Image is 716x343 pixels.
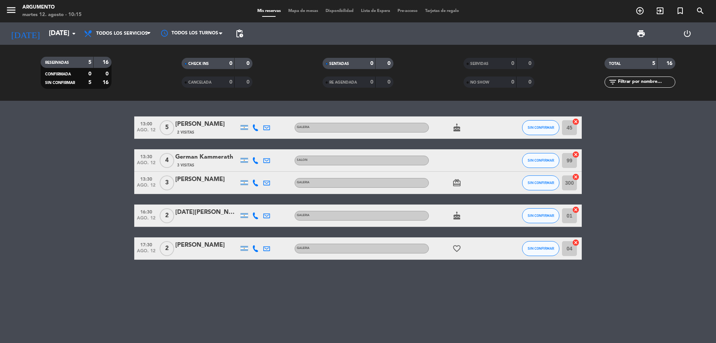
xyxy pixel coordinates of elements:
div: [DATE][PERSON_NAME] [175,208,239,217]
span: 2 [160,208,174,223]
button: SIN CONFIRMAR [522,208,559,223]
strong: 0 [528,61,533,66]
i: cake [452,211,461,220]
button: SIN CONFIRMAR [522,241,559,256]
span: Mapa de mesas [285,9,322,13]
i: cake [452,123,461,132]
span: RE AGENDADA [329,81,357,84]
div: [PERSON_NAME] [175,175,239,184]
span: Lista de Espera [357,9,394,13]
span: Disponibilidad [322,9,357,13]
span: ago. 12 [137,128,156,136]
span: NO SHOW [470,81,489,84]
strong: 0 [387,79,392,85]
span: 13:00 [137,119,156,128]
span: 3 [160,175,174,190]
strong: 0 [106,71,110,77]
span: GALERIA [297,126,310,129]
div: [PERSON_NAME] [175,119,239,129]
span: CANCELADA [188,81,211,84]
div: LOG OUT [664,22,710,45]
span: SENTADAS [329,62,349,66]
span: CHECK INS [188,62,209,66]
span: 2 Visitas [177,130,194,135]
strong: 16 [103,80,110,85]
span: 4 [160,153,174,168]
strong: 0 [387,61,392,66]
span: GALERIA [297,247,310,250]
i: favorite_border [452,244,461,253]
strong: 5 [652,61,655,66]
span: SIN CONFIRMAR [528,158,554,162]
strong: 0 [511,61,514,66]
span: GALERIA [297,181,310,184]
i: [DATE] [6,25,45,42]
strong: 0 [511,79,514,85]
span: ago. 12 [137,216,156,224]
i: card_giftcard [452,178,461,187]
button: SIN CONFIRMAR [522,120,559,135]
i: exit_to_app [656,6,665,15]
strong: 0 [246,61,251,66]
div: Argumento [22,4,82,11]
span: 13:30 [137,152,156,160]
i: menu [6,4,17,16]
span: Pre-acceso [394,9,421,13]
i: cancel [572,151,580,158]
strong: 0 [528,79,533,85]
span: print [637,29,646,38]
span: RESERVADAS [45,61,69,65]
span: 16:30 [137,207,156,216]
i: power_settings_new [683,29,692,38]
span: 3 Visitas [177,162,194,168]
span: SIN CONFIRMAR [528,125,554,130]
span: GALERIA [297,214,310,217]
strong: 0 [229,61,232,66]
span: SIN CONFIRMAR [528,246,554,250]
i: cancel [572,239,580,246]
span: SERVIDAS [470,62,489,66]
div: martes 12. agosto - 10:15 [22,11,82,19]
i: search [696,6,705,15]
span: SIN CONFIRMAR [528,213,554,218]
span: pending_actions [235,29,244,38]
strong: 16 [666,61,674,66]
span: 2 [160,241,174,256]
button: SIN CONFIRMAR [522,153,559,168]
strong: 0 [370,61,373,66]
span: ago. 12 [137,160,156,169]
span: Mis reservas [254,9,285,13]
span: SIN CONFIRMAR [45,81,75,85]
i: cancel [572,118,580,125]
span: 5 [160,120,174,135]
span: SIN CONFIRMAR [528,181,554,185]
span: TOTAL [609,62,621,66]
input: Filtrar por nombre... [617,78,675,86]
span: ago. 12 [137,183,156,191]
strong: 5 [88,80,91,85]
i: cancel [572,173,580,181]
i: cancel [572,206,580,213]
span: ago. 12 [137,249,156,257]
strong: 16 [103,60,110,65]
strong: 5 [88,60,91,65]
strong: 0 [246,79,251,85]
button: SIN CONFIRMAR [522,175,559,190]
button: menu [6,4,17,18]
strong: 0 [88,71,91,77]
i: add_circle_outline [635,6,644,15]
span: CONFIRMADA [45,72,71,76]
div: German Kammerath [175,152,239,162]
span: Tarjetas de regalo [421,9,463,13]
div: [PERSON_NAME] [175,240,239,250]
i: filter_list [608,78,617,87]
i: turned_in_not [676,6,685,15]
i: arrow_drop_down [69,29,78,38]
span: 17:30 [137,240,156,249]
strong: 0 [229,79,232,85]
span: 13:30 [137,174,156,183]
span: SALON [297,159,308,162]
span: Todos los servicios [96,31,148,36]
strong: 0 [370,79,373,85]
